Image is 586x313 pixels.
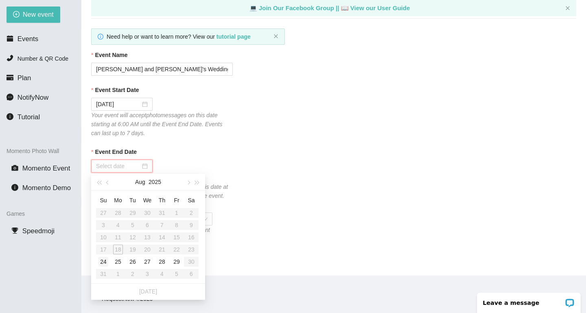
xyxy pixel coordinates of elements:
div: 25 [113,257,123,267]
div: 28 [157,257,167,267]
th: We [140,194,155,207]
span: info-circle [7,113,13,120]
span: laptop [249,4,257,11]
span: plus-circle [13,11,20,19]
span: laptop [341,4,349,11]
input: Janet's and Mark's Wedding [91,63,233,76]
button: close [273,34,278,39]
a: laptop Join Our Facebook Group || [249,4,341,11]
span: credit-card [7,74,13,81]
th: Su [96,194,111,207]
b: Event Start Date [95,85,139,94]
span: Plan [17,74,31,82]
span: Tutorial [17,113,40,121]
span: calendar [7,35,13,42]
span: Momento Event [22,164,70,172]
td: 2025-08-29 [169,256,184,268]
input: Select date [96,162,140,171]
th: Mo [111,194,125,207]
td: 2025-08-28 [155,256,169,268]
iframe: LiveChat chat widget [472,287,586,313]
a: laptop View our User Guide [341,4,410,11]
th: Th [155,194,169,207]
span: Need help or want to learn more? View our [107,33,251,40]
a: [DATE] [139,288,157,295]
th: Sa [184,194,199,207]
span: Number & QR Code [17,55,68,62]
button: plus-circleNew event [7,7,60,23]
span: phone [7,55,13,61]
div: 24 [98,257,108,267]
td: 2025-08-24 [96,256,111,268]
button: 2025 [149,174,161,190]
div: When does your event end? [91,173,233,182]
span: info-circle [11,184,18,191]
b: Event Name [95,50,127,59]
td: 2025-08-25 [111,256,125,268]
b: Event End Date [95,147,137,156]
span: Momento Demo [22,184,71,192]
input: 08/23/2025 [96,100,140,109]
td: 2025-08-26 [125,256,140,268]
span: NotifyNow [17,94,48,101]
button: Aug [135,174,145,190]
span: camera [11,164,18,171]
span: info-circle [98,34,103,39]
div: 27 [142,257,152,267]
i: Your event will accept photo messages on this date starting at 6:00 AM until the Event End Date. ... [91,112,222,136]
span: Speedmoji [22,227,55,235]
div: 26 [128,257,138,267]
span: Events [17,35,38,43]
span: trophy [11,227,18,234]
span: New event [23,9,54,20]
div: 29 [172,257,181,267]
button: close [565,6,570,11]
th: Fr [169,194,184,207]
a: tutorial page [216,33,251,40]
span: message [7,94,13,101]
td: 2025-08-27 [140,256,155,268]
th: Tu [125,194,140,207]
div: RequestNow © 2025 [102,294,564,303]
